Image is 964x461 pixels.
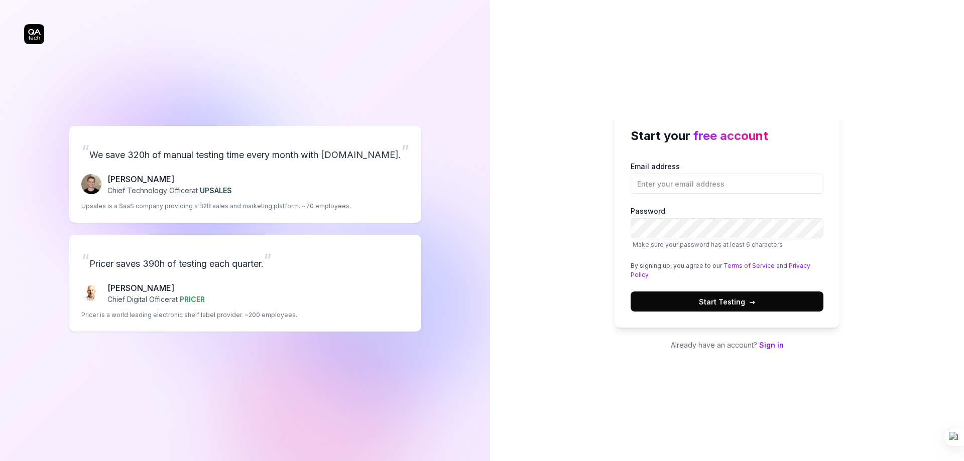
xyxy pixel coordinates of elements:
a: “Pricer saves 390h of testing each quarter.”Chris Chalkitis[PERSON_NAME]Chief Digital Officerat P... [69,235,421,332]
p: Pricer is a world leading electronic shelf label provider. ~200 employees. [81,311,297,320]
label: Password [631,206,823,249]
p: Chief Digital Officer at [107,294,205,304]
h2: Start your [631,127,823,145]
span: → [749,296,755,307]
span: “ [81,249,89,271]
span: ” [401,140,409,163]
button: Start Testing→ [631,291,823,312]
input: PasswordMake sure your password has at least 6 characters [631,218,823,238]
span: ” [264,249,272,271]
input: Email address [631,174,823,194]
p: [PERSON_NAME] [107,282,205,294]
p: Upsales is a SaaS company providing a B2B sales and marketing platform. ~70 employees. [81,202,351,211]
span: PRICER [180,295,205,303]
div: By signing up, you agree to our and [631,261,823,279]
span: Make sure your password has at least 6 characters [633,241,783,248]
a: “We save 320h of manual testing time every month with [DOMAIN_NAME].”Fredrik Seidl[PERSON_NAME]Ch... [69,126,421,223]
p: Already have an account? [615,340,839,350]
span: Start Testing [699,296,755,307]
span: free account [693,128,768,143]
a: Terms of Service [724,262,775,269]
span: “ [81,140,89,163]
p: Pricer saves 390h of testing each quarter. [81,247,409,274]
p: Chief Technology Officer at [107,185,232,196]
img: Fredrik Seidl [81,174,101,194]
span: UPSALES [200,186,232,195]
label: Email address [631,161,823,194]
p: [PERSON_NAME] [107,173,232,185]
a: Sign in [759,341,784,349]
img: Chris Chalkitis [81,283,101,303]
p: We save 320h of manual testing time every month with [DOMAIN_NAME]. [81,138,409,165]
